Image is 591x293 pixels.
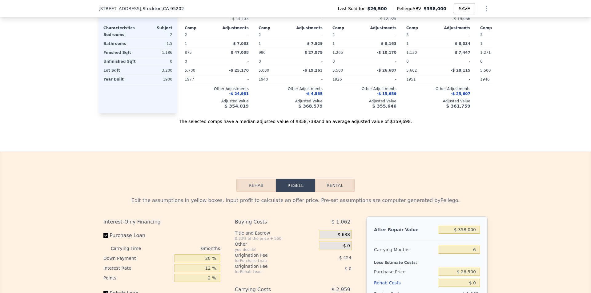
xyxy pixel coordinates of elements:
span: -$ 26,687 [377,68,396,73]
div: Other [235,241,316,247]
div: Characteristics [103,26,138,30]
div: - [218,30,249,39]
div: - [366,57,396,66]
div: Unfinished Sqft [103,57,137,66]
div: 0 [139,57,172,66]
button: Rental [315,179,355,192]
div: 1 [332,39,363,48]
div: 1951 [406,75,437,84]
div: Title and Escrow [235,230,316,236]
div: Less Estimate Costs: [374,255,480,266]
div: Edit the assumptions in yellow boxes. Input profit to calculate an offer price. Pre-set assumptio... [103,197,488,204]
div: Other Adjustments [332,86,396,91]
div: 1940 [259,75,289,84]
div: Adjusted Value [332,99,396,104]
div: - [292,75,323,84]
span: 2 [259,33,261,37]
div: 0.33% of the price + 550 [235,236,316,241]
span: 0 [185,59,187,64]
div: Carrying Months [374,244,436,255]
span: -$ 12,925 [379,17,396,21]
button: Rehab [236,179,276,192]
span: $ 355,646 [372,104,396,109]
div: 6 months [153,244,220,253]
div: Purchase Price [374,266,436,277]
div: Origination Fee [235,252,304,258]
div: Subject [138,26,172,30]
div: Bedrooms [103,30,137,39]
span: -$ 4,565 [306,92,323,96]
span: , CA 95202 [162,6,184,11]
div: Comp [185,26,217,30]
div: Interest Rate [103,263,172,273]
div: Other Adjustments [185,86,249,91]
span: -$ 10,170 [377,50,396,55]
div: for Purchase Loan [235,258,304,263]
div: Adjusted Value [406,99,470,104]
label: Purchase Loan [103,230,172,241]
div: Adjustments [364,26,396,30]
span: 2 [332,33,335,37]
span: -$ 25,170 [229,68,249,73]
span: -$ 24,981 [229,92,249,96]
span: 5,500 [480,68,491,73]
div: - [218,75,249,84]
div: 1 [480,39,511,48]
div: Bathrooms [103,39,137,48]
div: Other Adjustments [480,86,544,91]
div: - [292,57,323,66]
div: 1977 [185,75,215,84]
div: 1,186 [139,48,172,57]
span: 1,130 [406,50,417,55]
div: Buying Costs [235,216,304,228]
div: 1926 [332,75,363,84]
span: 0 [480,59,483,64]
span: 0 [406,59,409,64]
div: Comp [480,26,512,30]
span: $ 8,163 [381,42,396,46]
span: $ 0 [343,243,350,249]
span: 1,271 [480,50,491,55]
div: Adjusted Value [185,99,249,104]
div: The selected comps have a median adjusted value of $358,738 and an average adjusted value of $359... [98,113,492,125]
span: $ 354,019 [225,104,249,109]
span: $ 7,447 [455,50,470,55]
span: 1,265 [332,50,343,55]
span: 0 [332,59,335,64]
div: Adjusted Value [480,99,544,104]
span: 0 [259,59,261,64]
div: - [440,75,470,84]
span: -$ 25,607 [451,92,470,96]
span: -$ 19,263 [303,68,323,73]
button: Show Options [480,2,492,15]
span: $ 8,034 [455,42,470,46]
span: $ 638 [338,232,350,238]
input: Purchase Loan [103,233,108,238]
div: Interest-Only Financing [103,216,220,228]
div: Points [103,273,172,283]
div: 3,200 [139,66,172,75]
div: 1 [259,39,289,48]
div: - [480,14,544,23]
div: 1 [406,39,437,48]
span: $ 27,879 [304,50,323,55]
span: 5,662 [406,68,417,73]
button: Resell [276,179,315,192]
div: Finished Sqft [103,48,137,57]
span: $ 1,062 [332,216,350,228]
span: $358,000 [424,6,446,11]
span: $26,500 [367,6,387,12]
span: 2 [185,33,187,37]
span: [STREET_ADDRESS] [98,6,141,12]
div: 1.5 [139,39,172,48]
div: 2 [139,30,172,39]
div: - [440,30,470,39]
div: - [292,30,323,39]
span: $ 424 [339,255,352,260]
span: $ 47,088 [231,50,249,55]
span: Pellego ARV [397,6,424,12]
span: $ 361,759 [446,104,470,109]
span: $ 368,579 [299,104,323,109]
div: Adjusted Value [259,99,323,104]
div: Adjustments [291,26,323,30]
